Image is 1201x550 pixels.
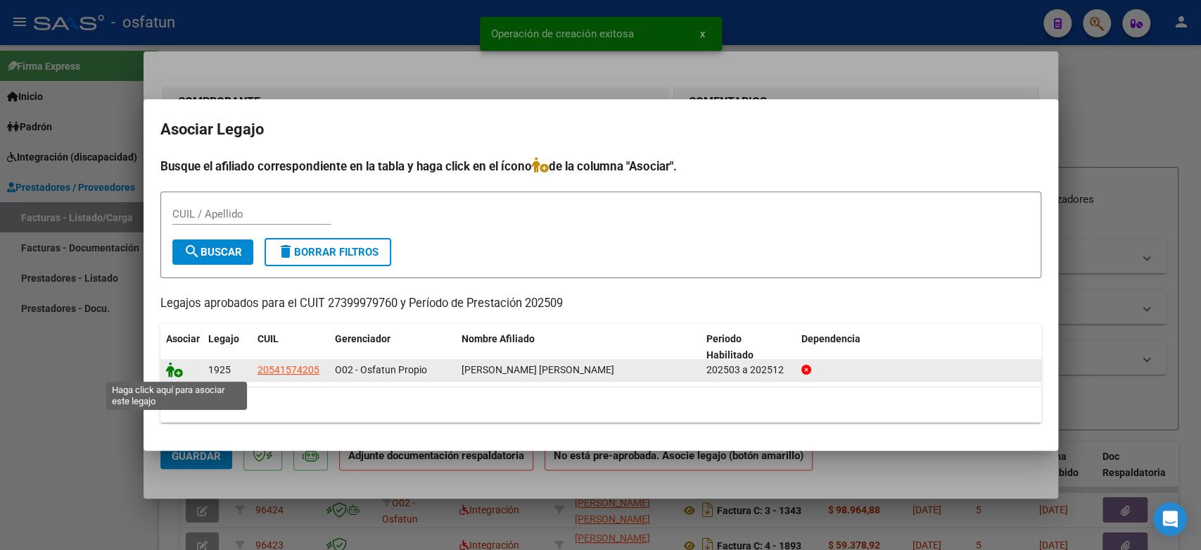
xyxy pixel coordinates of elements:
datatable-header-cell: CUIL [252,324,329,370]
h4: Busque el afiliado correspondiente en la tabla y haga click en el ícono de la columna "Asociar". [160,157,1041,175]
button: Buscar [172,239,253,265]
button: Borrar Filtros [265,238,391,266]
mat-icon: delete [277,243,294,260]
datatable-header-cell: Dependencia [796,324,1041,370]
span: O02 - Osfatun Propio [335,364,427,375]
div: Open Intercom Messenger [1153,502,1187,536]
span: Borrar Filtros [277,246,379,258]
div: 1 registros [160,387,1041,423]
span: 20541574205 [258,364,319,375]
span: Periodo Habilitado [706,333,754,361]
span: Nombre Afiliado [462,333,535,344]
p: Legajos aprobados para el CUIT 27399979760 y Período de Prestación 202509 [160,295,1041,313]
span: BARRIOS SILVA JOHAN RAFAEL [462,364,614,375]
datatable-header-cell: Periodo Habilitado [701,324,796,370]
span: 1925 [208,364,231,375]
h2: Asociar Legajo [160,116,1041,143]
mat-icon: search [184,243,201,260]
span: Buscar [184,246,242,258]
datatable-header-cell: Gerenciador [329,324,456,370]
span: Dependencia [801,333,860,344]
span: Gerenciador [335,333,390,344]
span: Asociar [166,333,200,344]
datatable-header-cell: Legajo [203,324,252,370]
datatable-header-cell: Asociar [160,324,203,370]
span: Legajo [208,333,239,344]
div: 202503 a 202512 [706,362,790,378]
span: CUIL [258,333,279,344]
datatable-header-cell: Nombre Afiliado [456,324,701,370]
